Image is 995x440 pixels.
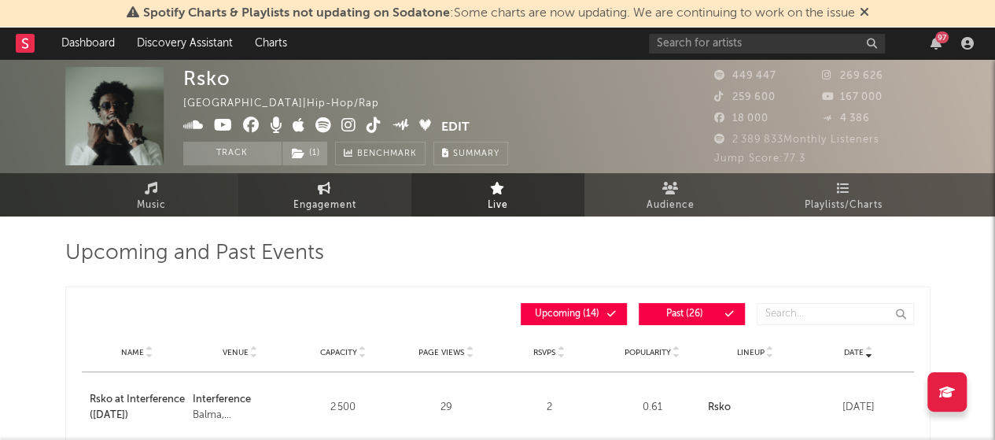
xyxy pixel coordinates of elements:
[708,402,731,412] a: Rsko
[714,92,776,102] span: 259 600
[811,400,906,416] div: [DATE]
[488,196,508,215] span: Live
[357,145,417,164] span: Benchmark
[931,37,942,50] button: 97
[193,408,288,423] div: Balma, [GEOGRAPHIC_DATA]
[533,348,555,357] span: RSVPs
[296,400,391,416] div: 2 500
[584,173,757,216] a: Audience
[143,7,450,20] span: Spotify Charts & Playlists not updating on Sodatone
[441,117,470,137] button: Edit
[453,150,499,158] span: Summary
[282,142,328,165] span: ( 1 )
[223,348,249,357] span: Venue
[935,31,949,43] div: 97
[757,173,931,216] a: Playlists/Charts
[143,7,855,20] span: : Some charts are now updating. We are continuing to work on the issue
[183,67,230,90] div: Rsko
[714,153,805,164] span: Jump Score: 77.3
[50,28,126,59] a: Dashboard
[521,303,627,325] button: Upcoming(14)
[335,142,426,165] a: Benchmark
[605,400,700,416] div: 0.61
[193,392,288,408] a: Interference
[399,400,494,416] div: 29
[844,348,864,357] span: Date
[65,244,324,263] span: Upcoming and Past Events
[320,348,357,357] span: Capacity
[126,28,244,59] a: Discovery Assistant
[418,348,464,357] span: Page Views
[411,173,584,216] a: Live
[822,113,870,124] span: 4 386
[183,94,397,113] div: [GEOGRAPHIC_DATA] | Hip-Hop/Rap
[860,7,869,20] span: Dismiss
[714,71,776,81] span: 449 447
[183,142,282,165] button: Track
[65,173,238,216] a: Music
[822,92,883,102] span: 167 000
[714,135,879,145] span: 2 389 833 Monthly Listeners
[639,303,745,325] button: Past(26)
[531,309,603,319] span: Upcoming ( 14 )
[805,196,883,215] span: Playlists/Charts
[238,173,411,216] a: Engagement
[293,196,356,215] span: Engagement
[737,348,765,357] span: Lineup
[625,348,671,357] span: Popularity
[649,309,721,319] span: Past ( 26 )
[137,196,166,215] span: Music
[121,348,144,357] span: Name
[502,400,597,416] div: 2
[647,196,695,215] span: Audience
[433,142,508,165] button: Summary
[714,113,768,124] span: 18 000
[90,392,185,423] a: Rsko at Interference ([DATE])
[282,142,327,165] button: (1)
[244,28,298,59] a: Charts
[649,34,885,54] input: Search for artists
[822,71,883,81] span: 269 626
[757,303,914,325] input: Search...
